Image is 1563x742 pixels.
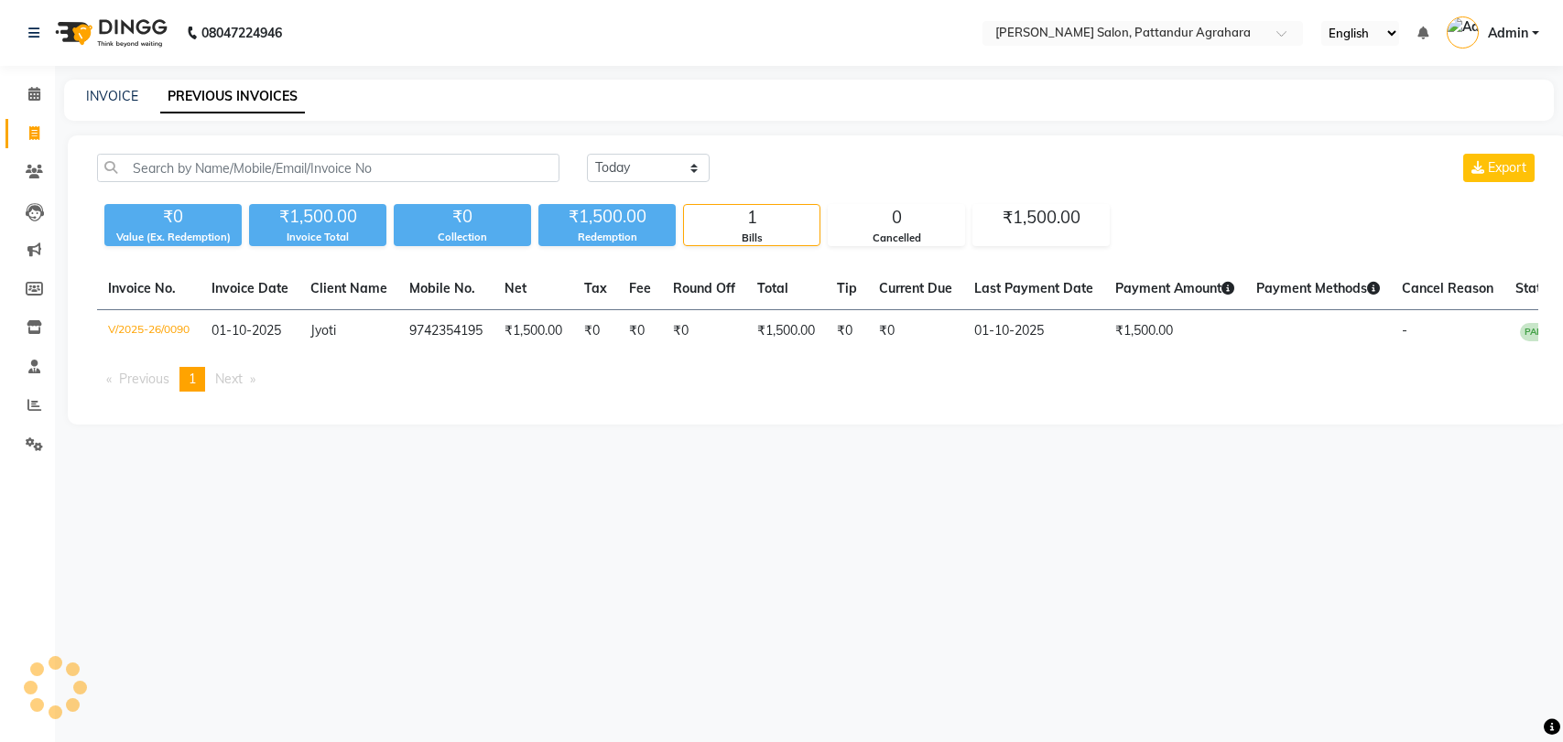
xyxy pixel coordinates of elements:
div: 0 [829,205,964,231]
span: Total [757,280,788,296]
span: Cancel Reason [1402,280,1493,296]
span: Last Payment Date [974,280,1093,296]
td: ₹0 [662,310,746,353]
div: Value (Ex. Redemption) [104,230,242,245]
div: ₹1,500.00 [249,204,386,230]
div: Invoice Total [249,230,386,245]
span: Tax [584,280,607,296]
span: Admin [1488,24,1528,43]
span: Payment Amount [1115,280,1234,296]
td: 9742354195 [398,310,494,353]
span: Invoice Date [212,280,288,296]
td: ₹0 [826,310,868,353]
span: Previous [119,371,169,387]
td: ₹0 [573,310,618,353]
td: ₹1,500.00 [746,310,826,353]
input: Search by Name/Mobile/Email/Invoice No [97,154,559,182]
span: Tip [837,280,857,296]
nav: Pagination [97,367,1538,392]
div: ₹0 [394,204,531,230]
a: INVOICE [86,88,138,104]
a: PREVIOUS INVOICES [160,81,305,113]
span: Current Due [879,280,952,296]
div: Collection [394,230,531,245]
span: Fee [629,280,651,296]
span: Jyoti [310,322,336,339]
span: Payment Methods [1256,280,1380,296]
div: Cancelled [829,231,964,246]
div: ₹1,500.00 [973,205,1109,231]
b: 08047224946 [201,7,282,59]
span: Next [215,371,243,387]
span: Mobile No. [409,280,475,296]
img: logo [47,7,172,59]
span: Client Name [310,280,387,296]
span: 1 [189,371,196,387]
img: Admin [1447,16,1479,48]
span: PAID [1520,323,1551,341]
span: Round Off [673,280,735,296]
td: ₹0 [618,310,662,353]
td: 01-10-2025 [963,310,1104,353]
div: Bills [684,231,819,246]
span: - [1402,322,1407,339]
div: ₹0 [104,204,242,230]
span: Export [1488,159,1526,176]
div: ₹1,500.00 [538,204,676,230]
span: Net [505,280,526,296]
button: Export [1463,154,1535,182]
div: Redemption [538,230,676,245]
td: ₹0 [868,310,963,353]
td: ₹1,500.00 [494,310,573,353]
div: 1 [684,205,819,231]
span: 01-10-2025 [212,322,281,339]
td: ₹1,500.00 [1104,310,1245,353]
span: Status [1515,280,1555,296]
td: V/2025-26/0090 [97,310,201,353]
span: Invoice No. [108,280,176,296]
